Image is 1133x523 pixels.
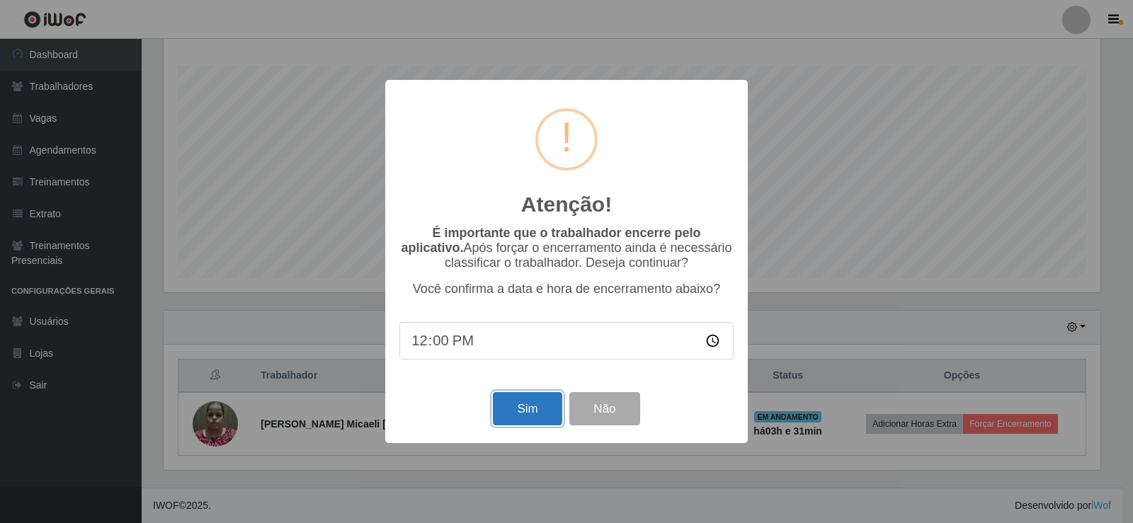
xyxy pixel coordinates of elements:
[493,392,562,425] button: Sim
[401,226,700,255] b: É importante que o trabalhador encerre pelo aplicativo.
[569,392,639,425] button: Não
[399,226,734,270] p: Após forçar o encerramento ainda é necessário classificar o trabalhador. Deseja continuar?
[521,192,612,217] h2: Atenção!
[399,282,734,297] p: Você confirma a data e hora de encerramento abaixo?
